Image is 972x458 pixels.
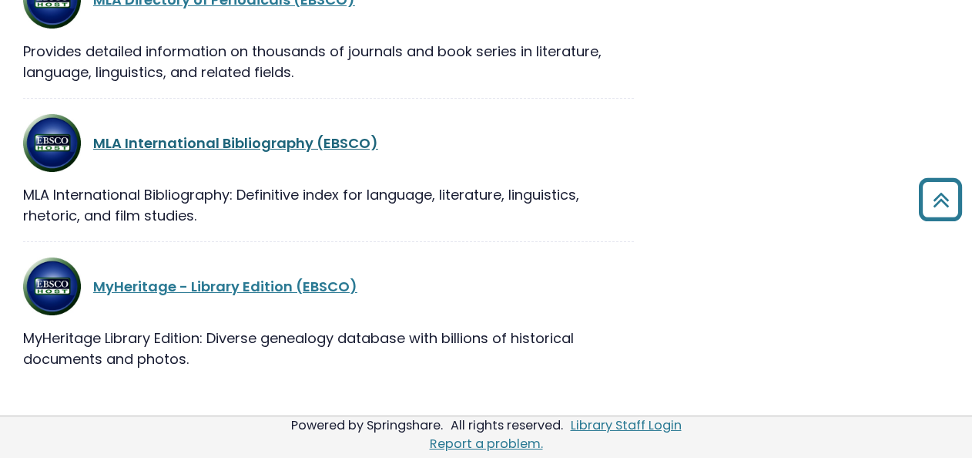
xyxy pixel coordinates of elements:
[913,185,968,214] a: Back to Top
[23,328,634,369] div: MyHeritage Library Edition: Diverse genealogy database with billions of historical documents and ...
[23,184,634,226] div: MLA International Bibliography: Definitive index for language, literature, linguistics, rhetoric,...
[448,416,565,434] div: All rights reserved.
[23,41,634,83] div: Provides detailed information on thousands of journals and book series in literature, language, l...
[93,133,378,153] a: MLA International Bibliography (EBSCO)
[289,416,445,434] div: Powered by Springshare.
[430,435,543,453] a: Report a problem.
[93,277,357,296] a: MyHeritage - Library Edition (EBSCO)
[571,416,682,434] a: Library Staff Login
